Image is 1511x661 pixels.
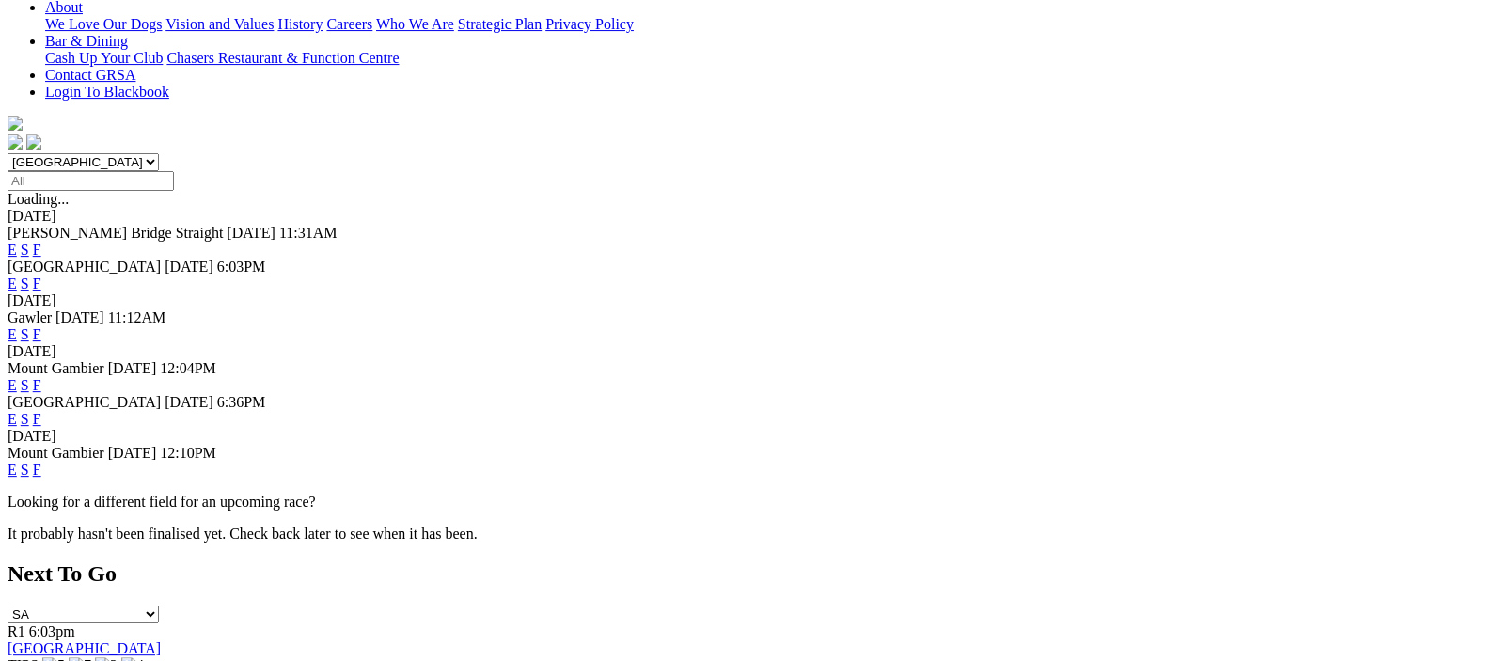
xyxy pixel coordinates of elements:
[8,394,161,410] span: [GEOGRAPHIC_DATA]
[45,67,135,83] a: Contact GRSA
[108,309,166,325] span: 11:12AM
[55,309,104,325] span: [DATE]
[8,343,1503,360] div: [DATE]
[33,377,41,393] a: F
[8,377,17,393] a: E
[160,445,216,461] span: 12:10PM
[8,171,174,191] input: Select date
[8,134,23,150] img: facebook.svg
[277,16,323,32] a: History
[8,292,1503,309] div: [DATE]
[21,377,29,393] a: S
[165,394,213,410] span: [DATE]
[8,208,1503,225] div: [DATE]
[108,445,157,461] span: [DATE]
[33,411,41,427] a: F
[21,411,29,427] a: S
[8,259,161,275] span: [GEOGRAPHIC_DATA]
[33,326,41,342] a: F
[8,360,104,376] span: Mount Gambier
[8,275,17,291] a: E
[33,462,41,478] a: F
[160,360,216,376] span: 12:04PM
[21,275,29,291] a: S
[108,360,157,376] span: [DATE]
[326,16,372,32] a: Careers
[45,16,1503,33] div: About
[8,309,52,325] span: Gawler
[8,428,1503,445] div: [DATE]
[33,275,41,291] a: F
[8,411,17,427] a: E
[29,623,75,639] span: 6:03pm
[8,225,223,241] span: [PERSON_NAME] Bridge Straight
[45,33,128,49] a: Bar & Dining
[545,16,634,32] a: Privacy Policy
[45,50,1503,67] div: Bar & Dining
[8,561,1503,587] h2: Next To Go
[279,225,338,241] span: 11:31AM
[45,16,162,32] a: We Love Our Dogs
[21,242,29,258] a: S
[26,134,41,150] img: twitter.svg
[21,326,29,342] a: S
[21,462,29,478] a: S
[8,445,104,461] span: Mount Gambier
[8,116,23,131] img: logo-grsa-white.png
[8,494,1503,511] p: Looking for a different field for an upcoming race?
[8,640,161,656] a: [GEOGRAPHIC_DATA]
[45,50,163,66] a: Cash Up Your Club
[8,326,17,342] a: E
[376,16,454,32] a: Who We Are
[458,16,542,32] a: Strategic Plan
[217,259,266,275] span: 6:03PM
[8,623,25,639] span: R1
[33,242,41,258] a: F
[8,462,17,478] a: E
[8,526,478,542] partial: It probably hasn't been finalised yet. Check back later to see when it has been.
[8,242,17,258] a: E
[165,16,274,32] a: Vision and Values
[166,50,399,66] a: Chasers Restaurant & Function Centre
[8,191,69,207] span: Loading...
[217,394,266,410] span: 6:36PM
[227,225,275,241] span: [DATE]
[45,84,169,100] a: Login To Blackbook
[165,259,213,275] span: [DATE]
